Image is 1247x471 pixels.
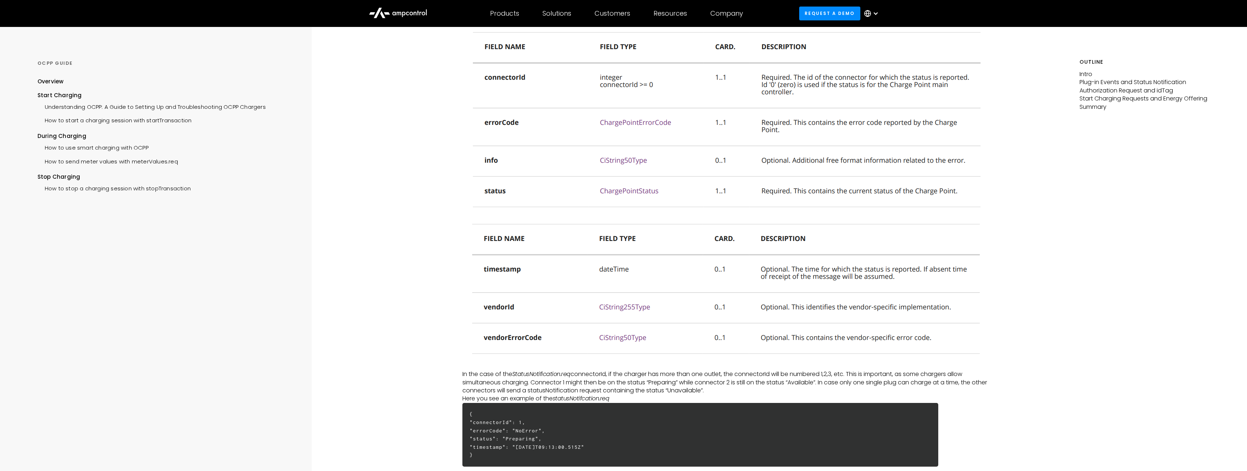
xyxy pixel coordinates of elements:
a: Overview [38,78,64,91]
p: Intro [1080,70,1210,78]
div: Products [490,9,519,17]
div: Start Charging [38,91,287,99]
div: Overview [38,78,64,86]
p: Start Charging Requests and Energy Offering [1080,95,1210,103]
a: How to start a charging session with startTransaction [38,113,192,126]
h5: Outline [1080,58,1210,66]
div: Customers [595,9,630,17]
div: Company [710,9,743,17]
p: Here you see an example of the ‍ [462,395,991,403]
img: statusNotification.req message fields [471,22,983,215]
a: How to stop a charging session with stopTransaction [38,181,191,194]
div: Resources [654,9,687,17]
img: statusNotification.req message fields [467,218,987,359]
em: statusNotifcation.req [553,394,609,403]
div: OCPP GUIDE [38,60,287,67]
a: Understanding OCPP: A Guide to Setting Up and Troubleshooting OCPP Chargers [38,99,266,113]
a: How to send meter values with meterValues.req [38,154,178,167]
a: How to use smart charging with OCPP [38,140,149,154]
div: Stop Charging [38,173,287,181]
p: In the case of the connectorId, if the charger has more than one outlet, the connectorId will be ... [462,370,991,395]
p: Authorization Request and idTag [1080,87,1210,95]
div: Solutions [542,9,571,17]
h6: { "connectorId": 1, "errorCode": "NoError", "status": "Preparing", "timestamp": "[DATE]T09:13:00.... [462,403,939,467]
em: StatusNotification.req [512,370,571,378]
p: ‍ [462,362,991,370]
p: Plug-in Events and Status Notification [1080,78,1210,86]
div: During Charging [38,132,287,140]
p: Summary [1080,103,1210,111]
a: Request a demo [799,7,860,20]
